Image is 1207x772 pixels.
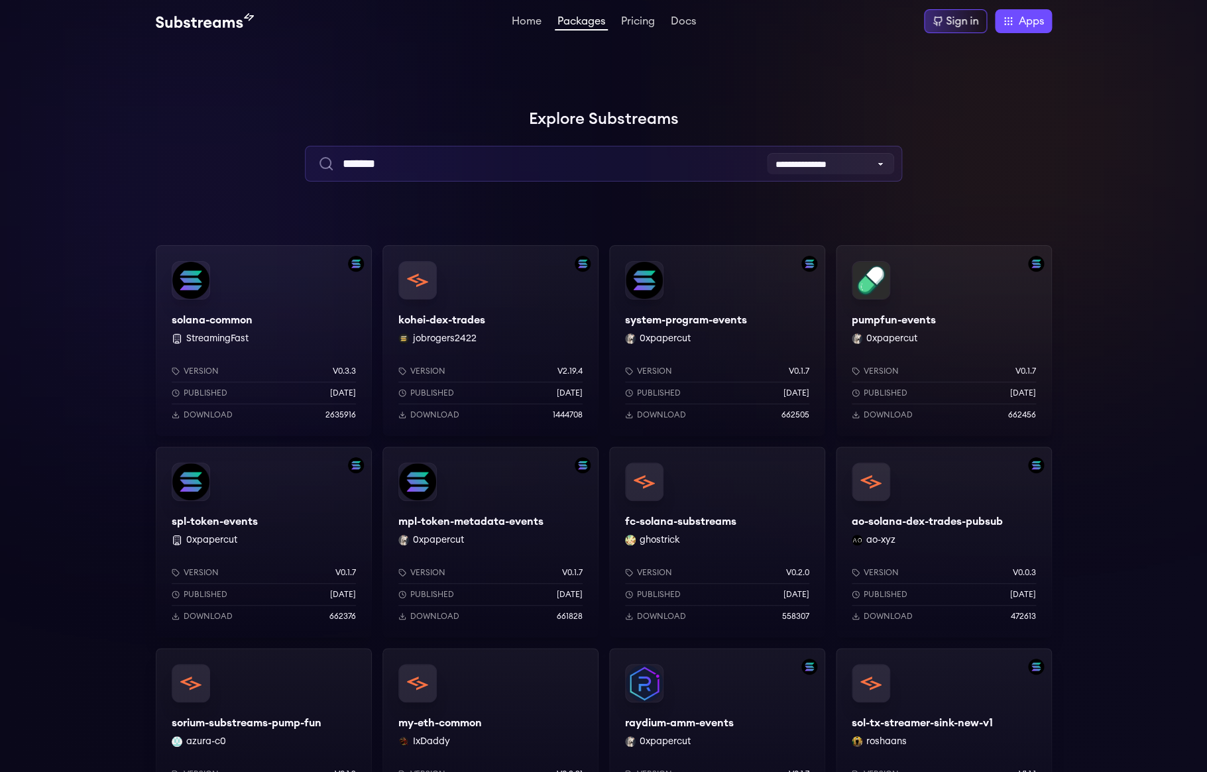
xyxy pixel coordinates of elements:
[557,589,583,600] p: [DATE]
[864,366,899,376] p: Version
[184,589,227,600] p: Published
[553,410,583,420] p: 1444708
[410,611,459,622] p: Download
[640,735,691,748] button: 0xpapercut
[637,589,681,600] p: Published
[1019,13,1044,29] span: Apps
[609,245,825,436] a: Filter by solana networksystem-program-eventssystem-program-events0xpapercut 0xpapercutVersionv0....
[184,410,233,420] p: Download
[413,332,477,345] button: jobrogers2422
[335,567,356,578] p: v0.1.7
[186,533,237,547] button: 0xpapercut
[1013,567,1036,578] p: v0.0.3
[410,567,445,578] p: Version
[1010,589,1036,600] p: [DATE]
[184,567,219,578] p: Version
[330,589,356,600] p: [DATE]
[637,388,681,398] p: Published
[786,567,809,578] p: v0.2.0
[184,388,227,398] p: Published
[782,611,809,622] p: 558307
[1015,366,1036,376] p: v0.1.7
[1011,611,1036,622] p: 472613
[836,447,1052,637] a: Filter by solana networkao-solana-dex-trades-pubsubao-solana-dex-trades-pubsubao-xyz ao-xyzVersio...
[637,366,672,376] p: Version
[156,447,372,637] a: Filter by solana networkspl-token-eventsspl-token-events 0xpapercutVersionv0.1.7Published[DATE]Do...
[575,457,591,473] img: Filter by solana network
[801,659,817,675] img: Filter by solana network
[836,245,1052,436] a: Filter by solana networkpumpfun-eventspumpfun-events0xpapercut 0xpapercutVersionv0.1.7Published[D...
[637,410,686,420] p: Download
[325,410,356,420] p: 2635916
[333,366,356,376] p: v0.3.3
[864,589,907,600] p: Published
[1010,388,1036,398] p: [DATE]
[410,388,454,398] p: Published
[186,735,226,748] button: azura-c0
[413,735,450,748] button: IxDaddy
[789,366,809,376] p: v0.1.7
[156,13,254,29] img: Substream's logo
[186,332,249,345] button: StreamingFast
[924,9,987,33] a: Sign in
[864,410,913,420] p: Download
[184,366,219,376] p: Version
[668,16,699,29] a: Docs
[382,447,599,637] a: Filter by solana networkmpl-token-metadata-eventsmpl-token-metadata-events0xpapercut 0xpapercutVe...
[618,16,658,29] a: Pricing
[557,366,583,376] p: v2.19.4
[783,388,809,398] p: [DATE]
[156,106,1052,133] h1: Explore Substreams
[410,366,445,376] p: Version
[348,256,364,272] img: Filter by solana network
[1008,410,1036,420] p: 662456
[781,410,809,420] p: 662505
[562,567,583,578] p: v0.1.7
[1028,659,1044,675] img: Filter by solana network
[866,533,895,547] button: ao-xyz
[413,533,464,547] button: 0xpapercut
[184,611,233,622] p: Download
[640,533,680,547] button: ghostrick
[557,611,583,622] p: 661828
[509,16,544,29] a: Home
[609,447,825,637] a: fc-solana-substreamsfc-solana-substreamsghostrick ghostrickVersionv0.2.0Published[DATE]Download55...
[864,567,899,578] p: Version
[555,16,608,30] a: Packages
[866,735,907,748] button: roshaans
[329,611,356,622] p: 662376
[783,589,809,600] p: [DATE]
[864,611,913,622] p: Download
[866,332,917,345] button: 0xpapercut
[382,245,599,436] a: Filter by solana networkkohei-dex-tradeskohei-dex-tradesjobrogers2422 jobrogers2422Versionv2.19.4...
[637,567,672,578] p: Version
[156,245,372,436] a: Filter by solana networksolana-commonsolana-common StreamingFastVersionv0.3.3Published[DATE]Downl...
[330,388,356,398] p: [DATE]
[1028,256,1044,272] img: Filter by solana network
[946,13,978,29] div: Sign in
[575,256,591,272] img: Filter by solana network
[637,611,686,622] p: Download
[801,256,817,272] img: Filter by solana network
[1028,457,1044,473] img: Filter by solana network
[410,410,459,420] p: Download
[410,589,454,600] p: Published
[640,332,691,345] button: 0xpapercut
[348,457,364,473] img: Filter by solana network
[864,388,907,398] p: Published
[557,388,583,398] p: [DATE]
